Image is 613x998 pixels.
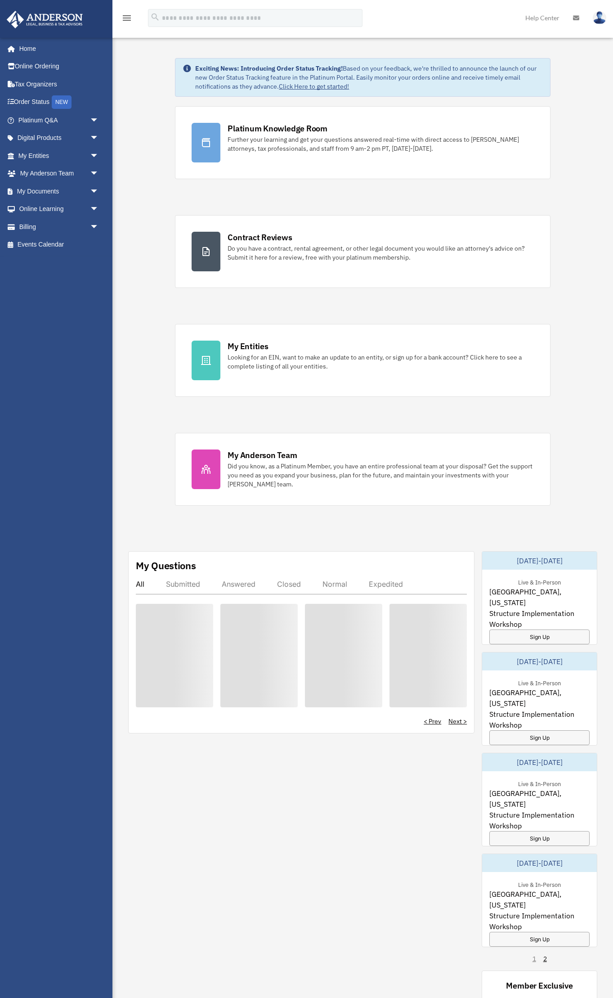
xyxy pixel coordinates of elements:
[175,215,550,288] a: Contract Reviews Do you have a contract, rental agreement, or other legal document you would like...
[482,753,597,771] div: [DATE]-[DATE]
[506,980,573,991] div: Member Exclusive
[511,577,568,586] div: Live & In-Person
[175,324,550,397] a: My Entities Looking for an EIN, want to make an update to an entity, or sign up for a bank accoun...
[150,12,160,22] i: search
[90,165,108,183] span: arrow_drop_down
[4,11,85,28] img: Anderson Advisors Platinum Portal
[424,717,441,726] a: < Prev
[489,932,590,947] a: Sign Up
[543,954,547,963] a: 2
[228,123,327,134] div: Platinum Knowledge Room
[175,106,550,179] a: Platinum Knowledge Room Further your learning and get your questions answered real-time with dire...
[222,580,255,589] div: Answered
[489,831,590,846] a: Sign Up
[195,64,343,72] strong: Exciting News: Introducing Order Status Tracking!
[279,82,349,90] a: Click Here to get started!
[489,629,590,644] a: Sign Up
[6,147,112,165] a: My Entitiesarrow_drop_down
[482,854,597,872] div: [DATE]-[DATE]
[6,40,108,58] a: Home
[121,16,132,23] a: menu
[228,462,533,489] div: Did you know, as a Platinum Member, you have an entire professional team at your disposal? Get th...
[52,95,72,109] div: NEW
[121,13,132,23] i: menu
[228,232,292,243] div: Contract Reviews
[482,552,597,570] div: [DATE]-[DATE]
[489,687,590,709] span: [GEOGRAPHIC_DATA], [US_STATE]
[511,879,568,889] div: Live & In-Person
[228,244,533,262] div: Do you have a contract, rental agreement, or other legal document you would like an attorney's ad...
[6,111,112,129] a: Platinum Q&Aarrow_drop_down
[228,353,533,371] div: Looking for an EIN, want to make an update to an entity, or sign up for a bank account? Click her...
[369,580,403,589] div: Expedited
[6,182,112,200] a: My Documentsarrow_drop_down
[90,182,108,201] span: arrow_drop_down
[448,717,467,726] a: Next >
[228,341,268,352] div: My Entities
[489,709,590,730] span: Structure Implementation Workshop
[489,586,590,608] span: [GEOGRAPHIC_DATA], [US_STATE]
[6,236,112,254] a: Events Calendar
[136,580,144,589] div: All
[166,580,200,589] div: Submitted
[489,910,590,932] span: Structure Implementation Workshop
[489,730,590,745] a: Sign Up
[489,809,590,831] span: Structure Implementation Workshop
[90,147,108,165] span: arrow_drop_down
[6,129,112,147] a: Digital Productsarrow_drop_down
[6,200,112,218] a: Online Learningarrow_drop_down
[90,129,108,148] span: arrow_drop_down
[489,788,590,809] span: [GEOGRAPHIC_DATA], [US_STATE]
[6,93,112,112] a: Order StatusNEW
[6,75,112,93] a: Tax Organizers
[195,64,542,91] div: Based on your feedback, we're thrilled to announce the launch of our new Order Status Tracking fe...
[6,218,112,236] a: Billingarrow_drop_down
[277,580,301,589] div: Closed
[136,559,196,572] div: My Questions
[90,218,108,236] span: arrow_drop_down
[511,778,568,788] div: Live & In-Person
[90,111,108,130] span: arrow_drop_down
[228,450,297,461] div: My Anderson Team
[593,11,606,24] img: User Pic
[90,200,108,219] span: arrow_drop_down
[175,433,550,506] a: My Anderson Team Did you know, as a Platinum Member, you have an entire professional team at your...
[489,889,590,910] span: [GEOGRAPHIC_DATA], [US_STATE]
[511,678,568,687] div: Live & In-Person
[482,652,597,670] div: [DATE]-[DATE]
[489,608,590,629] span: Structure Implementation Workshop
[228,135,533,153] div: Further your learning and get your questions answered real-time with direct access to [PERSON_NAM...
[6,165,112,183] a: My Anderson Teamarrow_drop_down
[322,580,347,589] div: Normal
[6,58,112,76] a: Online Ordering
